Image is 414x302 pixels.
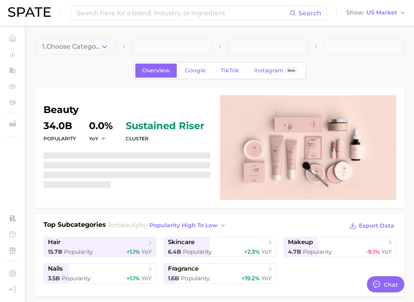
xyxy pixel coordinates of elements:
[254,67,284,74] span: Instagram
[89,121,113,131] dd: 0.0%
[108,221,228,229] span: for by
[141,248,152,255] span: YoY
[185,67,206,74] span: Google
[359,222,394,229] span: Export Data
[48,238,60,246] span: hair
[43,134,76,144] dt: Popularity
[366,10,397,15] span: US Market
[126,121,204,131] span: sustained riser
[89,135,98,142] span: YoY
[288,238,313,246] span: makeup
[346,10,364,15] span: Show
[168,265,199,273] span: fragrance
[347,220,396,231] button: Export Data
[142,67,170,74] span: Overview
[149,222,217,229] span: popularity high to low
[43,237,156,257] a: hair15.7b Popularity+1.1% YoY
[288,67,295,74] span: Beta
[164,237,276,257] a: skincare6.4b Popularity+2.3% YoY
[35,39,116,55] button: 1.Choose Category
[6,284,19,296] a: Log out. Currently logged in with e-mail addison@spate.nyc.
[303,248,332,255] span: Popularity
[221,67,239,74] span: TikTok
[135,64,177,78] a: Overview
[43,105,210,115] h1: beauty
[42,43,100,50] span: 1. Choose Category
[48,265,63,273] span: nails
[126,275,140,282] span: +1.1%
[117,221,139,229] span: beauty
[64,248,93,255] span: Popularity
[242,275,260,282] span: +19.2%
[141,275,152,282] span: YoY
[298,9,321,17] span: Search
[168,248,181,255] span: 6.4b
[164,263,276,284] a: fragrance1.6b Popularity+19.2% YoY
[126,248,140,255] span: +1.1%
[247,64,304,78] a: InstagramBeta
[8,7,51,17] img: SPATE
[214,64,246,78] a: TikTok
[147,220,228,231] button: popularity high to low
[181,275,210,282] span: Popularity
[43,220,106,232] h1: Top Subcategories
[288,248,301,255] span: 4.7b
[168,238,195,246] span: skincare
[43,263,156,284] a: nails3.5b Popularity+1.1% YoY
[381,248,392,255] span: YoY
[284,237,396,257] a: makeup4.7b Popularity-9.1% YoY
[48,248,62,255] span: 15.7b
[261,248,272,255] span: YoY
[43,121,76,131] dd: 34.0b
[178,64,213,78] a: Google
[48,275,60,282] span: 3.5b
[168,275,179,282] span: 1.6b
[261,275,272,282] span: YoY
[344,8,408,18] button: ShowUS Market
[126,134,204,144] dt: cluster
[89,135,106,142] button: YoY
[366,248,380,255] span: -9.1%
[183,248,212,255] span: Popularity
[244,248,260,255] span: +2.3%
[76,6,290,20] input: Search here for a brand, industry, or ingredient
[62,275,91,282] span: Popularity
